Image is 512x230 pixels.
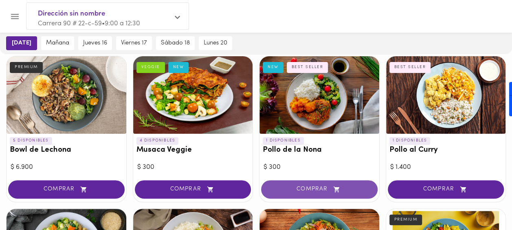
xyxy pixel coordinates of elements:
span: [DATE] [12,40,31,47]
div: Bowl de Lechona [7,56,126,134]
button: Menu [5,7,25,27]
div: NEW [263,62,283,73]
div: VEGGIE [136,62,165,73]
div: PREMIUM [389,215,422,225]
span: COMPRAR [398,186,494,193]
button: jueves 16 [78,36,112,50]
div: BEST SELLER [389,62,431,73]
span: COMPRAR [271,186,367,193]
p: 4 DISPONIBLES [136,137,179,144]
p: 5 DISPONIBLES [10,137,52,144]
span: jueves 16 [83,40,107,47]
div: PREMIUM [10,62,43,73]
button: COMPRAR [8,180,125,199]
h3: Bowl de Lechona [10,146,123,155]
h3: Pollo al Curry [389,146,503,155]
span: COMPRAR [18,186,114,193]
button: mañana [41,36,74,50]
button: COMPRAR [388,180,504,199]
h3: Pollo de la Nona [263,146,376,155]
span: sábado 18 [161,40,190,47]
span: Carrera 90 # 22-c-59 • 9:00 a 12:30 [38,20,140,27]
div: Pollo de la Nona [259,56,379,134]
button: COMPRAR [135,180,251,199]
span: COMPRAR [145,186,241,193]
button: sábado 18 [156,36,195,50]
p: 1 DISPONIBLES [389,137,431,144]
div: $ 300 [264,163,375,172]
span: mañana [46,40,69,47]
div: $ 6.900 [11,163,122,172]
button: COMPRAR [261,180,378,199]
span: viernes 17 [121,40,147,47]
iframe: Messagebird Livechat Widget [465,183,504,222]
div: Musaca Veggie [133,56,253,134]
div: $ 1.400 [390,163,502,172]
span: lunes 20 [204,40,227,47]
button: viernes 17 [116,36,152,50]
div: NEW [168,62,189,73]
button: lunes 20 [199,36,232,50]
h3: Musaca Veggie [136,146,250,155]
div: BEST SELLER [287,62,328,73]
p: 1 DISPONIBLES [263,137,304,144]
div: Pollo al Curry [386,56,506,134]
div: $ 300 [137,163,249,172]
span: Dirección sin nombre [38,9,169,19]
button: [DATE] [6,36,37,50]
